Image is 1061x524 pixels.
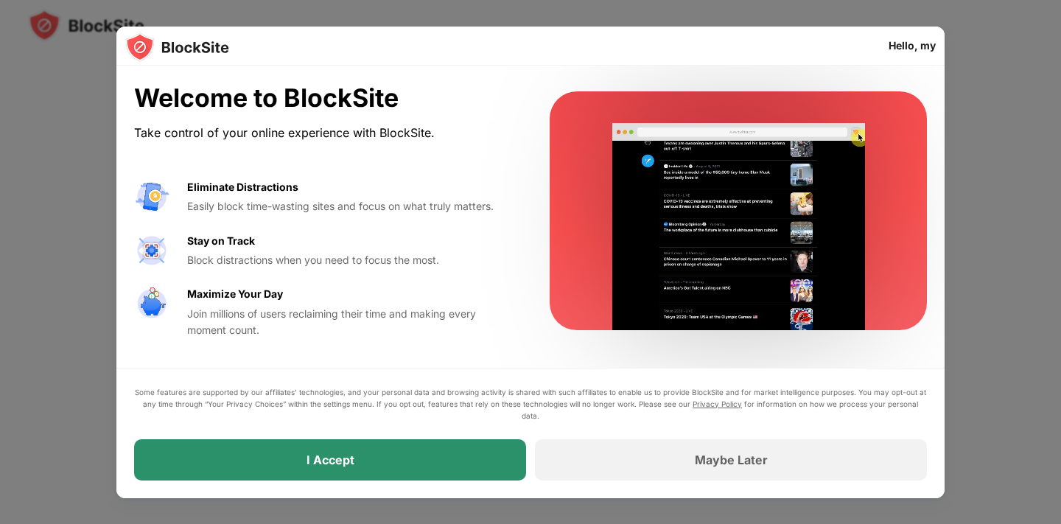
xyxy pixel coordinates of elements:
div: Welcome to BlockSite [134,83,514,113]
div: Take control of your online experience with BlockSite. [134,122,514,144]
div: Some features are supported by our affiliates’ technologies, and your personal data and browsing ... [134,386,927,422]
div: I Accept [307,453,354,467]
div: Stay on Track [187,233,255,249]
div: Block distractions when you need to focus the most. [187,252,514,268]
img: value-safe-time.svg [134,286,169,321]
div: Eliminate Distractions [187,179,298,195]
img: value-avoid-distractions.svg [134,179,169,214]
div: Hello, my [889,40,936,52]
div: Easily block time-wasting sites and focus on what truly matters. [187,198,514,214]
img: logo-blocksite.svg [125,32,229,62]
div: Maybe Later [695,453,768,467]
img: value-focus.svg [134,233,169,268]
div: Maximize Your Day [187,286,283,302]
a: Privacy Policy [693,399,742,408]
div: Join millions of users reclaiming their time and making every moment count. [187,306,514,339]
